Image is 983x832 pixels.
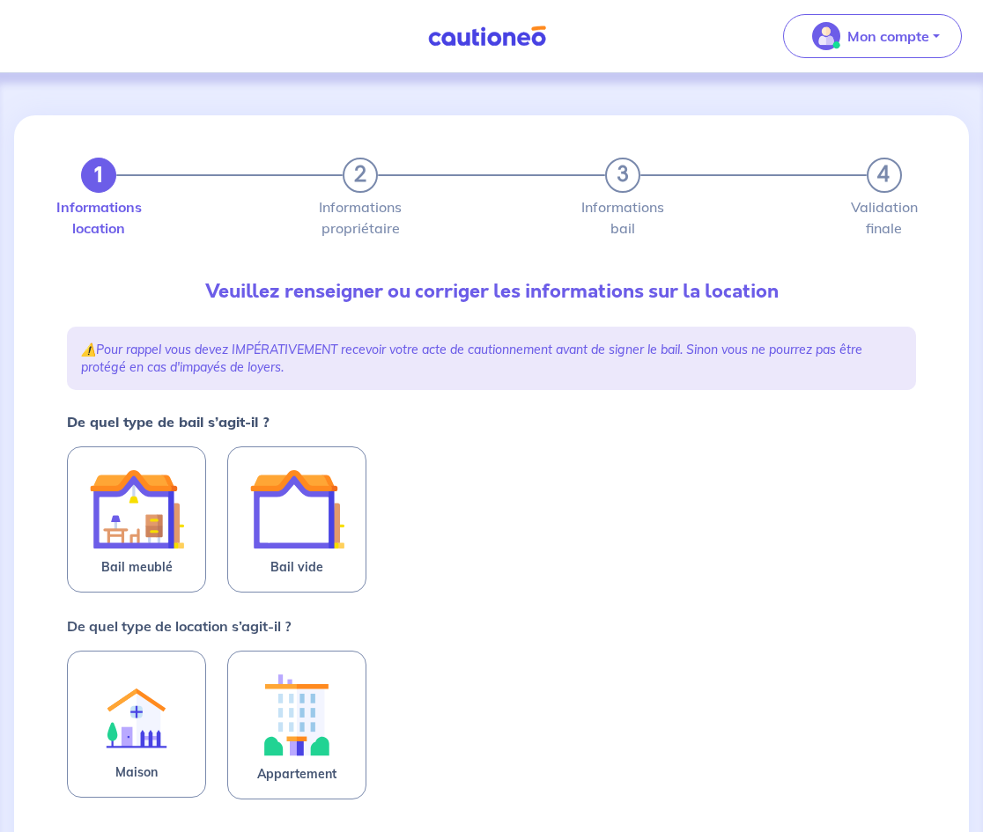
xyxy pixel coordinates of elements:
p: De quel type de location s’agit-il ? [67,615,291,637]
button: illu_account_valid_menu.svgMon compte [783,14,962,58]
img: illu_rent.svg [89,666,184,762]
strong: De quel type de bail s’agit-il ? [67,413,270,431]
span: Bail vide [270,556,323,578]
img: illu_furnished_lease.svg [89,461,184,556]
img: Cautioneo [421,26,553,48]
span: Bail meublé [101,556,173,578]
img: illu_apartment.svg [249,666,344,763]
label: Informations propriétaire [343,200,378,235]
img: illu_account_valid_menu.svg [812,22,840,50]
label: Validation finale [867,200,902,235]
p: Mon compte [847,26,929,47]
label: Informations location [81,200,116,235]
button: 1 [81,158,116,193]
label: Informations bail [605,200,640,235]
p: Veuillez renseigner ou corriger les informations sur la location [67,277,916,306]
img: illu_empty_lease.svg [249,461,344,556]
span: Appartement [257,763,336,784]
p: ⚠️ [81,341,902,376]
em: Pour rappel vous devez IMPÉRATIVEMENT recevoir votre acte de cautionnement avant de signer le bai... [81,342,862,375]
span: Maison [115,762,158,783]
